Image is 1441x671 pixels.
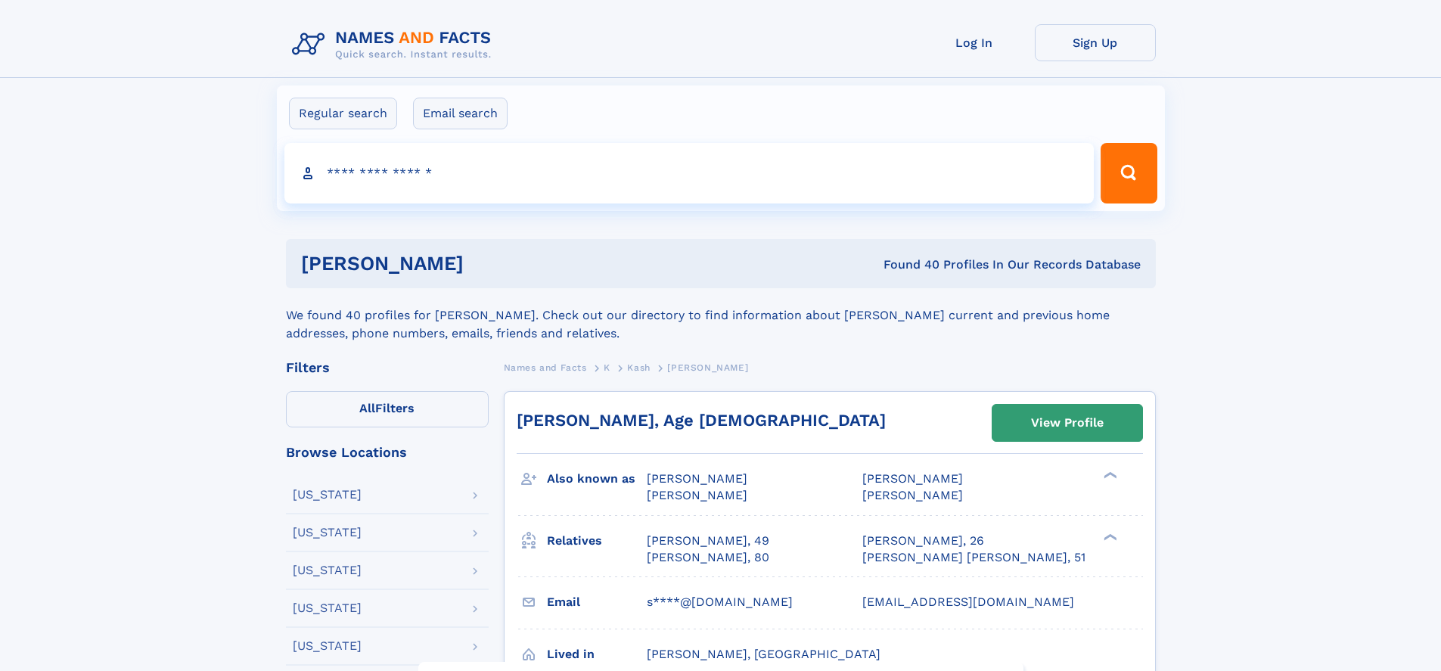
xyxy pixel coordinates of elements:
div: [US_STATE] [293,564,362,576]
input: search input [284,143,1095,203]
a: View Profile [992,405,1142,441]
span: [PERSON_NAME] [862,471,963,486]
div: Browse Locations [286,446,489,459]
h3: Lived in [547,641,647,667]
a: [PERSON_NAME] [PERSON_NAME], 51 [862,549,1085,566]
h1: [PERSON_NAME] [301,254,674,273]
div: View Profile [1031,405,1104,440]
div: Found 40 Profiles In Our Records Database [673,256,1141,273]
a: Kash [627,358,650,377]
a: Sign Up [1035,24,1156,61]
div: ❯ [1100,532,1118,542]
h3: Relatives [547,528,647,554]
div: We found 40 profiles for [PERSON_NAME]. Check out our directory to find information about [PERSON... [286,288,1156,343]
button: Search Button [1101,143,1157,203]
div: [US_STATE] [293,489,362,501]
h3: Also known as [547,466,647,492]
a: [PERSON_NAME], 80 [647,549,769,566]
h3: Email [547,589,647,615]
a: [PERSON_NAME], Age [DEMOGRAPHIC_DATA] [517,411,886,430]
span: Kash [627,362,650,373]
span: All [359,401,375,415]
div: ❯ [1100,471,1118,480]
a: Names and Facts [504,358,587,377]
span: [PERSON_NAME] [647,488,747,502]
a: Log In [914,24,1035,61]
img: Logo Names and Facts [286,24,504,65]
span: [PERSON_NAME] [667,362,748,373]
span: [PERSON_NAME], [GEOGRAPHIC_DATA] [647,647,880,661]
label: Email search [413,98,508,129]
div: [US_STATE] [293,527,362,539]
a: K [604,358,610,377]
span: K [604,362,610,373]
div: [US_STATE] [293,602,362,614]
span: [PERSON_NAME] [647,471,747,486]
label: Filters [286,391,489,427]
a: [PERSON_NAME], 26 [862,533,984,549]
label: Regular search [289,98,397,129]
span: [EMAIL_ADDRESS][DOMAIN_NAME] [862,595,1074,609]
a: [PERSON_NAME], 49 [647,533,769,549]
div: Filters [286,361,489,374]
div: [US_STATE] [293,640,362,652]
span: [PERSON_NAME] [862,488,963,502]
